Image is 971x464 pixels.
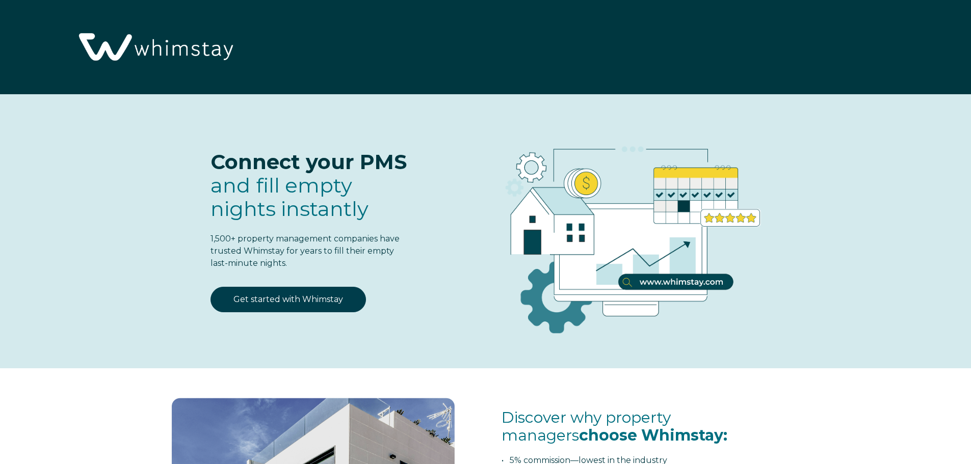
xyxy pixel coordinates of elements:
img: Whimstay Logo-02 1 [71,5,238,91]
span: and [211,173,369,221]
img: RBO Ilustrations-03 [448,115,806,350]
a: Get started with Whimstay [211,287,366,312]
span: Discover why property managers [502,408,727,445]
span: 1,500+ property management companies have trusted Whimstay for years to fill their empty last-min... [211,234,400,268]
span: fill empty nights instantly [211,173,369,221]
span: Connect your PMS [211,149,407,174]
span: choose Whimstay: [579,426,727,445]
